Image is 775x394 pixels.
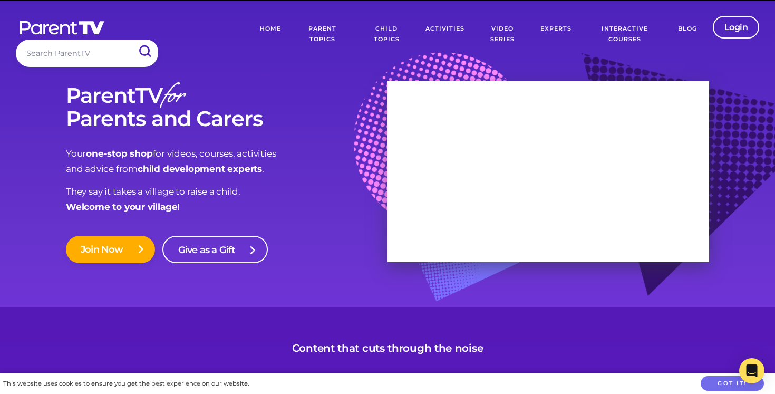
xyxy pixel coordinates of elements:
a: Give as a Gift [162,236,268,263]
div: Open Intercom Messenger [739,358,764,383]
a: Login [713,16,760,39]
strong: Welcome to your village! [66,201,180,212]
a: Child Topics [356,16,418,53]
a: Video Series [472,16,532,53]
button: Got it! [701,376,764,391]
h3: Content that cuts through the noise [292,342,483,354]
a: Home [252,16,289,53]
a: Experts [532,16,579,53]
p: They say it takes a village to raise a child. [66,184,387,215]
div: This website uses cookies to ensure you get the best experience on our website. [3,378,249,389]
a: Blog [670,16,705,53]
img: parenttv-logo-white.4c85aaf.svg [18,20,105,35]
h1: ParentTV Parents and Carers [66,84,387,130]
a: Join Now [66,236,155,263]
a: Interactive Courses [579,16,670,53]
strong: one-stop shop [86,148,152,159]
p: Your for videos, courses, activities and advice from . [66,146,387,177]
strong: child development experts [138,164,262,174]
input: Search ParentTV [16,40,158,66]
em: for [162,75,184,121]
input: Submit [131,40,158,63]
a: Activities [418,16,472,53]
a: Parent Topics [289,16,356,53]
